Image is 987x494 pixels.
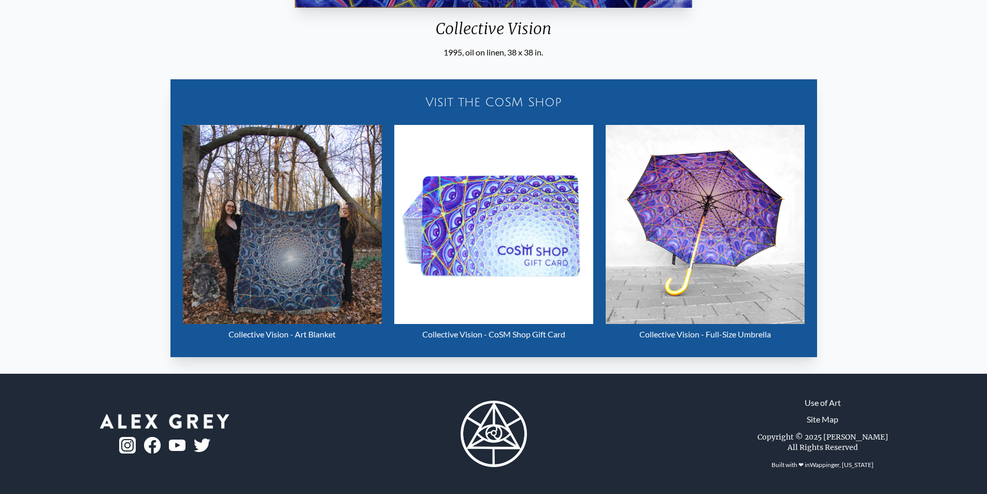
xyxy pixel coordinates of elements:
img: Collective Vision - Full-Size Umbrella [606,125,805,324]
a: Wappinger, [US_STATE] [810,461,874,469]
div: Copyright © 2025 [PERSON_NAME] [757,432,888,442]
a: Site Map [807,413,838,426]
img: fb-logo.png [144,437,161,454]
div: 1995, oil on linen, 38 x 38 in. [291,46,696,59]
div: All Rights Reserved [788,442,858,453]
div: Collective Vision [291,19,696,46]
img: youtube-logo.png [169,440,185,451]
img: twitter-logo.png [194,439,210,452]
div: Collective Vision - Full-Size Umbrella [606,324,805,345]
a: Use of Art [805,397,841,409]
a: Collective Vision - CoSM Shop Gift Card [394,125,593,345]
a: Collective Vision - Full-Size Umbrella [606,125,805,345]
a: Visit the CoSM Shop [177,86,811,119]
div: Built with ❤ in [767,457,878,473]
img: ig-logo.png [119,437,136,454]
img: Collective Vision - Art Blanket [183,125,382,324]
div: Collective Vision - CoSM Shop Gift Card [394,324,593,345]
a: Collective Vision - Art Blanket [183,125,382,345]
img: Collective Vision - CoSM Shop Gift Card [394,125,593,324]
div: Collective Vision - Art Blanket [183,324,382,345]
